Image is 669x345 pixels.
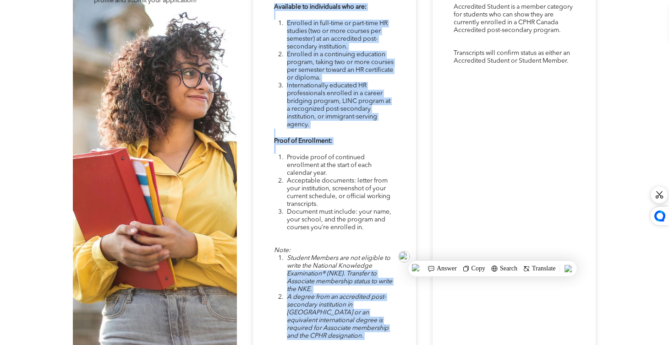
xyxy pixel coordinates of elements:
span: Internationally educated HR professionals enrolled in a career bridging program, LINC program at ... [287,82,390,128]
span: Transcripts will confirm status as either an Accredited Student or Student Member. [454,50,570,64]
span: Note: [274,247,291,253]
span: A degree from an accredited post-secondary institution in [GEOGRAPHIC_DATA] or an equivalent inte... [287,294,389,339]
span: Enrolled in a continuing education program, taking two or more courses per semester toward an HR ... [287,51,394,81]
span: Acceptable documents: letter from your institution, screenshot of your current schedule, or offic... [287,178,390,207]
span: Document must include: your name, your school, and the program and courses you’re enrolled in. [287,209,391,231]
span: Provide proof of continued enrollment at the start of each calendar year. [287,154,372,176]
span: Enrolled in full-time or part-time HR studies (two or more courses per semester) at an accredited... [287,20,388,50]
span: Student Members are not eligible to write the National Knowledge Examination® (NKE). Transfer to ... [287,255,392,292]
strong: Available to individuals who are: [274,4,367,10]
span: Accredited Student is a member category for students who can show they are currently enrolled in ... [454,4,573,33]
strong: Proof of Enrollment: [274,138,332,144]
